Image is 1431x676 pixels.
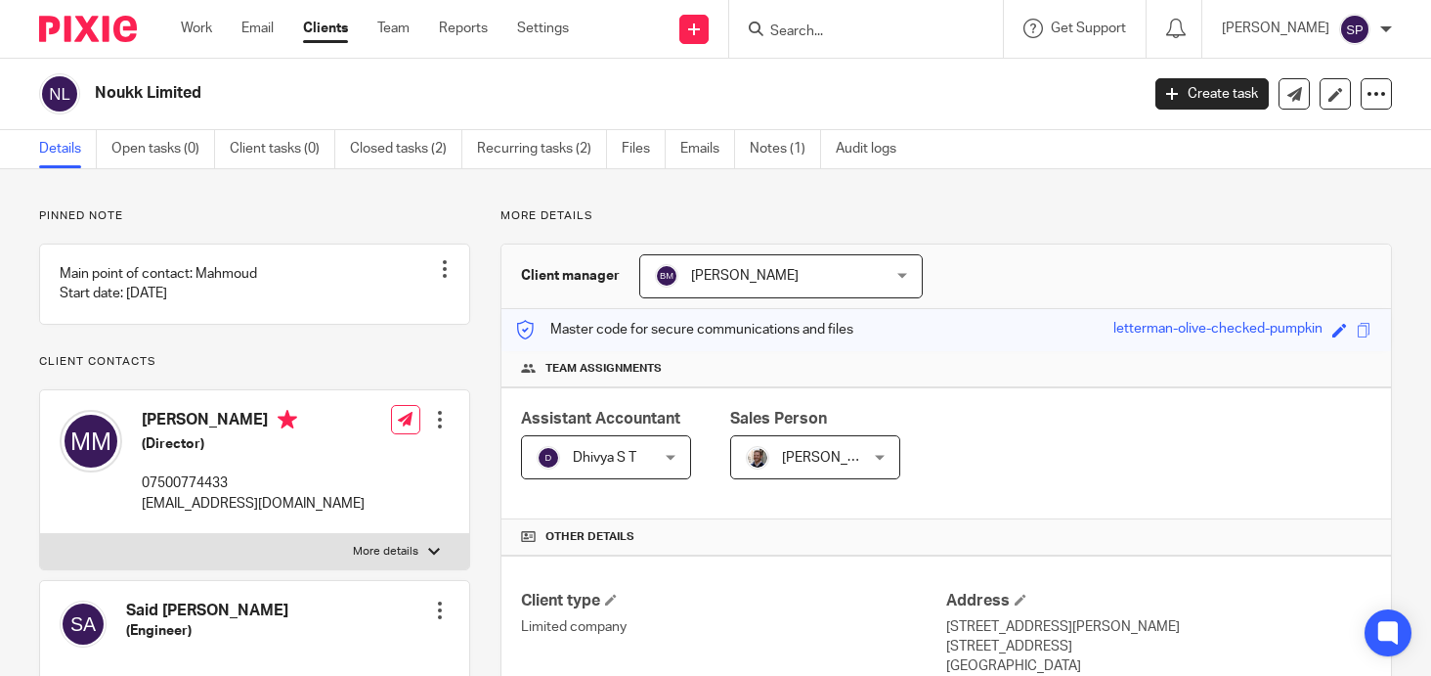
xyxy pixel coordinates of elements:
img: svg%3E [60,601,107,648]
a: Recurring tasks (2) [477,130,607,168]
p: More details [500,208,1392,224]
h5: (Engineer) [126,621,288,641]
a: Open tasks (0) [111,130,215,168]
p: [STREET_ADDRESS][PERSON_NAME] [946,617,1371,637]
h4: [PERSON_NAME] [142,410,365,434]
img: svg%3E [60,410,122,473]
input: Search [768,23,944,41]
p: 07500774433 [142,473,365,493]
p: [GEOGRAPHIC_DATA] [946,656,1371,676]
p: [STREET_ADDRESS] [946,637,1371,656]
a: Closed tasks (2) [350,130,462,168]
span: Assistant Accountant [521,411,680,427]
i: Primary [278,410,297,429]
p: Master code for secure communications and files [516,320,853,339]
h4: Client type [521,591,946,611]
a: Email [241,19,274,38]
a: Notes (1) [750,130,821,168]
img: Matt%20Circle.png [746,446,769,470]
a: Client tasks (0) [230,130,335,168]
h2: Noukk Limited [95,83,920,104]
img: svg%3E [655,264,678,288]
h4: Address [946,591,1371,611]
a: Files [622,130,666,168]
span: Other details [545,529,634,545]
h5: (Director) [142,434,365,454]
span: Sales Person [730,411,827,427]
span: Team assignments [545,361,662,377]
img: Pixie [39,16,137,42]
div: letterman-olive-checked-pumpkin [1113,319,1323,341]
a: Work [181,19,212,38]
a: Emails [680,130,735,168]
span: [PERSON_NAME] [691,269,799,283]
a: Audit logs [836,130,911,168]
span: Get Support [1051,22,1126,35]
a: Team [377,19,410,38]
a: Settings [517,19,569,38]
h3: Client manager [521,266,620,286]
p: Client contacts [39,354,470,370]
img: svg%3E [1339,14,1370,45]
h4: Said [PERSON_NAME] [126,601,288,621]
a: Reports [439,19,488,38]
a: Details [39,130,97,168]
span: Dhivya S T [573,451,636,465]
a: Clients [303,19,348,38]
p: Limited company [521,617,946,637]
a: Create task [1155,78,1269,110]
img: svg%3E [39,73,80,114]
span: [PERSON_NAME] [782,451,889,465]
p: [PERSON_NAME] [1222,19,1329,38]
img: svg%3E [537,446,560,470]
p: Pinned note [39,208,470,224]
p: More details [353,544,418,560]
p: [EMAIL_ADDRESS][DOMAIN_NAME] [142,494,365,514]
